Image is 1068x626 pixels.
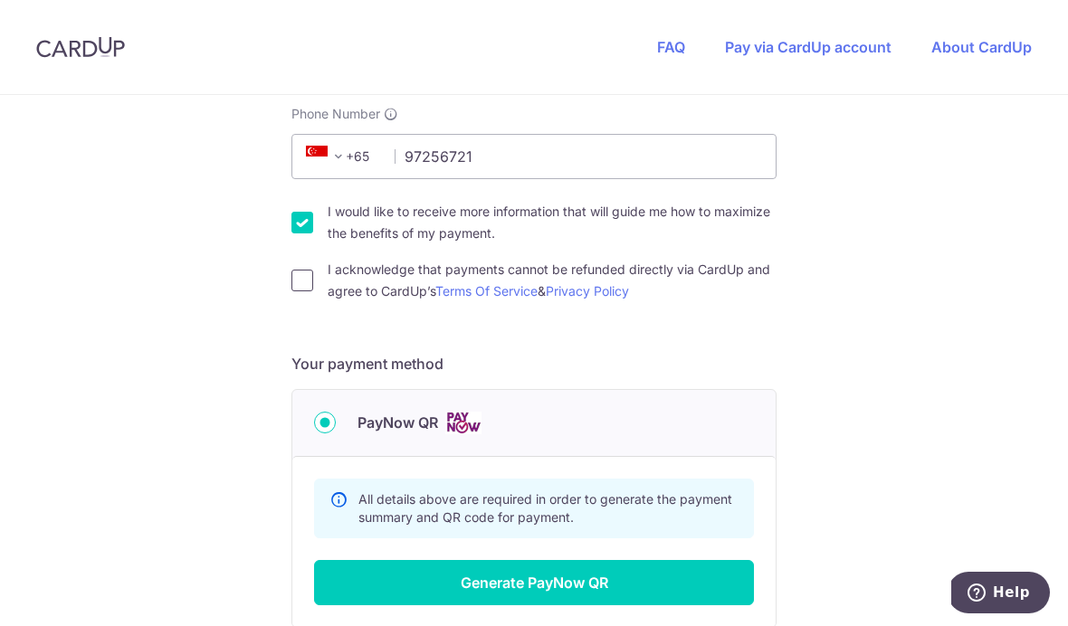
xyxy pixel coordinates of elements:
[725,38,892,56] a: Pay via CardUp account
[300,146,382,167] span: +65
[445,412,482,434] img: Cards logo
[314,560,754,605] button: Generate PayNow QR
[546,283,629,299] a: Privacy Policy
[314,412,754,434] div: PayNow QR Cards logo
[328,201,777,244] label: I would like to receive more information that will guide me how to maximize the benefits of my pa...
[657,38,685,56] a: FAQ
[951,572,1050,617] iframe: Opens a widget where you can find more information
[328,259,777,302] label: I acknowledge that payments cannot be refunded directly via CardUp and agree to CardUp’s &
[358,491,732,525] span: All details above are required in order to generate the payment summary and QR code for payment.
[306,146,349,167] span: +65
[291,353,777,375] h5: Your payment method
[358,412,438,433] span: PayNow QR
[291,105,380,123] span: Phone Number
[435,283,538,299] a: Terms Of Service
[931,38,1032,56] a: About CardUp
[36,36,125,58] img: CardUp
